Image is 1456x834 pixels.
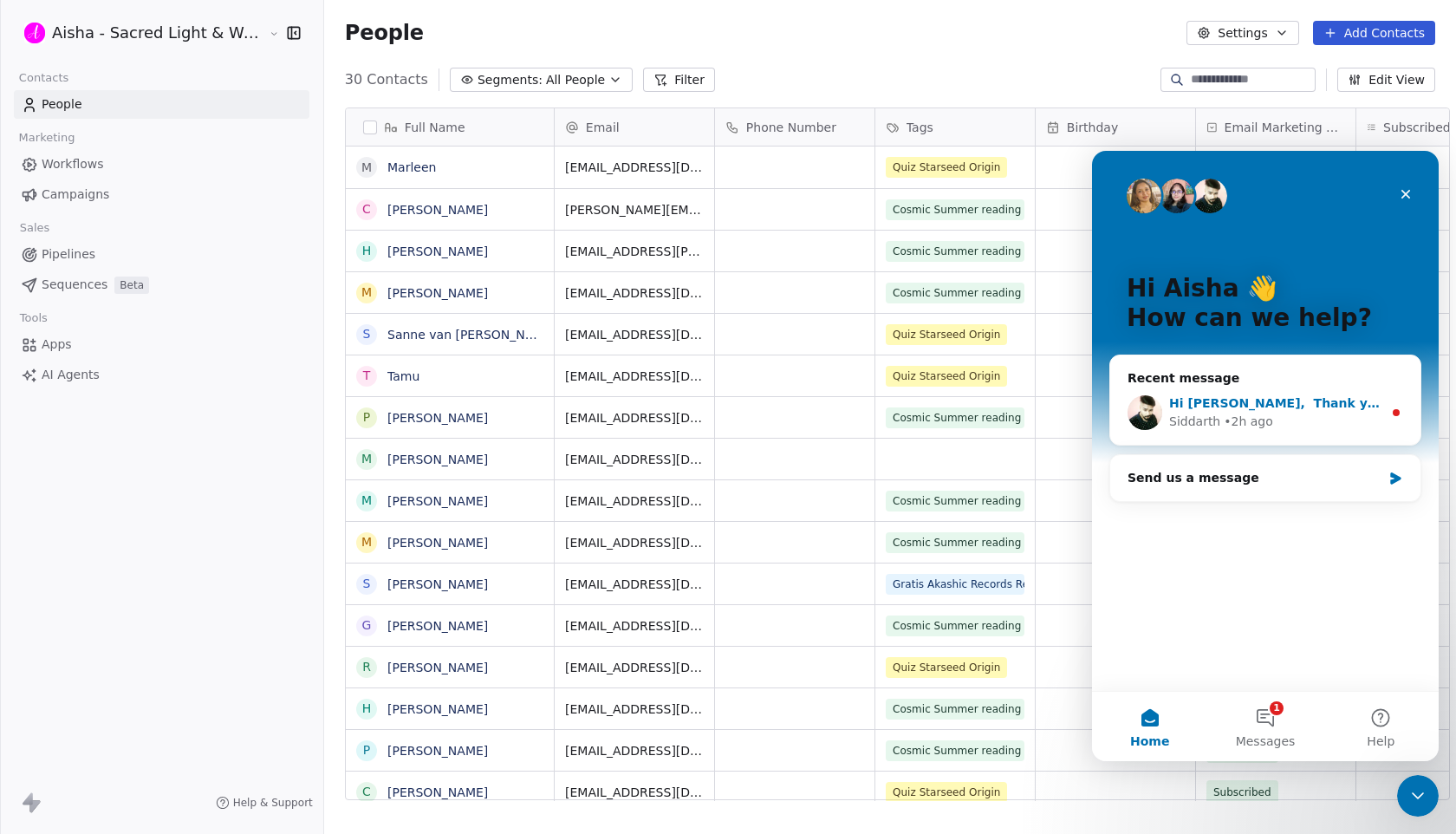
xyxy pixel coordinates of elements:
span: [EMAIL_ADDRESS][DOMAIN_NAME] [565,159,704,176]
div: T [363,367,371,385]
button: Add Contacts [1313,21,1435,45]
span: [EMAIL_ADDRESS][DOMAIN_NAME] [565,284,704,302]
span: Cosmic Summer reading [886,407,1024,428]
button: Edit View [1337,68,1435,92]
a: [PERSON_NAME] [387,411,488,425]
a: [PERSON_NAME] [387,453,488,466]
span: People [42,95,82,114]
a: [PERSON_NAME] [387,536,488,550]
button: Filter [643,68,715,92]
a: [PERSON_NAME] [387,286,488,300]
div: Email Marketing Consent [1196,108,1355,146]
a: [PERSON_NAME] [387,244,488,258]
span: Tags [907,119,933,136]
span: Sequences [42,276,107,294]
a: Marleen [387,160,436,174]
span: Quiz Starseed Origin [886,782,1007,803]
div: G [361,616,371,635]
span: 30 Contacts [345,69,428,90]
a: Pipelines [14,240,309,269]
div: M [361,159,372,177]
div: M [361,283,372,302]
span: All People [546,71,605,89]
a: [PERSON_NAME] [387,577,488,591]
span: Pipelines [42,245,95,264]
span: People [345,20,424,46]
a: [PERSON_NAME] [387,661,488,674]
div: Email [555,108,714,146]
span: Cosmic Summer reading [886,199,1024,220]
button: Settings [1186,21,1298,45]
span: Segments: [478,71,543,89]
span: Quiz Starseed Origin [886,366,1007,387]
span: Tools [12,305,55,331]
span: [EMAIL_ADDRESS][DOMAIN_NAME] [565,492,704,510]
div: P [363,741,370,759]
span: Cosmic Summer reading [886,699,1024,720]
a: Tamu [387,369,419,383]
span: [EMAIL_ADDRESS][DOMAIN_NAME] [565,784,704,801]
span: AI Agents [42,366,100,384]
div: Birthday [1036,108,1195,146]
a: [PERSON_NAME] [387,785,488,799]
span: Email Marketing Consent [1225,119,1345,136]
span: Quiz Starseed Origin [886,324,1007,345]
a: Apps [14,330,309,359]
span: Subscribed [1213,784,1271,801]
span: Cosmic Summer reading [886,283,1024,303]
span: Email [586,119,620,136]
span: [EMAIL_ADDRESS][DOMAIN_NAME] [565,451,704,468]
div: Siddarth [77,262,128,280]
div: H [362,242,372,260]
div: • 2h ago [132,262,181,280]
span: Cosmic Summer reading [886,491,1024,511]
div: R [362,658,371,676]
a: People [14,90,309,119]
span: [EMAIL_ADDRESS][PERSON_NAME][DOMAIN_NAME] [565,243,704,260]
button: Help [231,541,347,610]
span: Aisha - Sacred Light & Water Priestess [52,22,264,44]
span: Help & Support [233,796,313,810]
span: Full Name [405,119,465,136]
span: [EMAIL_ADDRESS][DOMAIN_NAME] [565,576,704,593]
div: H [362,700,372,718]
span: Messages [144,584,204,596]
span: Campaigns [42,186,109,204]
span: Quiz Starseed Origin [886,157,1007,178]
div: grid [346,147,555,801]
span: [EMAIL_ADDRESS][DOMAIN_NAME] [565,659,704,676]
div: P [363,408,370,427]
iframe: Intercom live chat [1397,775,1439,817]
div: C [362,200,371,218]
a: SequencesBeta [14,270,309,299]
div: Tags [875,108,1035,146]
a: [PERSON_NAME] [387,702,488,716]
div: M [361,450,372,468]
span: Birthday [1067,119,1118,136]
span: Quiz Starseed Origin [886,657,1007,678]
span: Beta [114,277,149,294]
span: [EMAIL_ADDRESS][DOMAIN_NAME] [565,326,704,343]
a: [PERSON_NAME] [387,744,488,758]
button: Messages [115,541,231,610]
span: [EMAIL_ADDRESS][DOMAIN_NAME] [565,700,704,718]
div: S [362,575,370,593]
span: Help [275,584,302,596]
div: Send us a message [17,303,329,351]
iframe: Intercom live chat [1092,151,1439,761]
span: [PERSON_NAME][EMAIL_ADDRESS][DOMAIN_NAME] [565,201,704,218]
a: Help & Support [216,796,313,810]
span: Workflows [42,155,104,173]
span: Cosmic Summer reading [886,532,1024,553]
span: Apps [42,336,72,354]
span: [EMAIL_ADDRESS][DOMAIN_NAME] [565,409,704,427]
span: Gratis Akashic Records Reading [886,574,1024,595]
img: Logo%20Aisha%202%20(1).png [24,23,45,43]
div: Close [298,28,329,59]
